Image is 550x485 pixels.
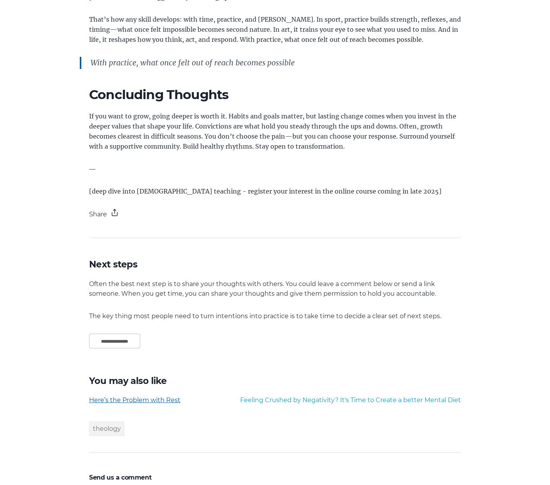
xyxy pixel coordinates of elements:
[89,396,180,404] a: Here’s the Problem with Rest
[89,87,461,102] h2: Concluding Thoughts
[89,311,461,358] div: The key thing most people need to turn intentions into practice is to take time to decide a clear...
[89,186,461,196] p: [deep dive into [DEMOGRAPHIC_DATA] teaching - register your interest in the online course coming ...
[89,474,461,481] h6: Send us a comment
[89,14,461,45] p: That’s how any skill develops: with time, practice, and [PERSON_NAME]. In sport, practice builds ...
[91,57,449,69] p: With practice, what once felt out of reach becomes possible
[89,164,461,174] p: ⸻
[89,111,461,151] p: If you want to grow, going deeper is worth it. Habits and goals matter, but lasting change comes ...
[89,260,461,269] h4: Next steps
[93,425,121,432] a: theology
[89,376,461,386] h4: You may also like
[240,396,461,404] a: Feeling Crushed by Negativity? It's Time to Create a better Mental Diet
